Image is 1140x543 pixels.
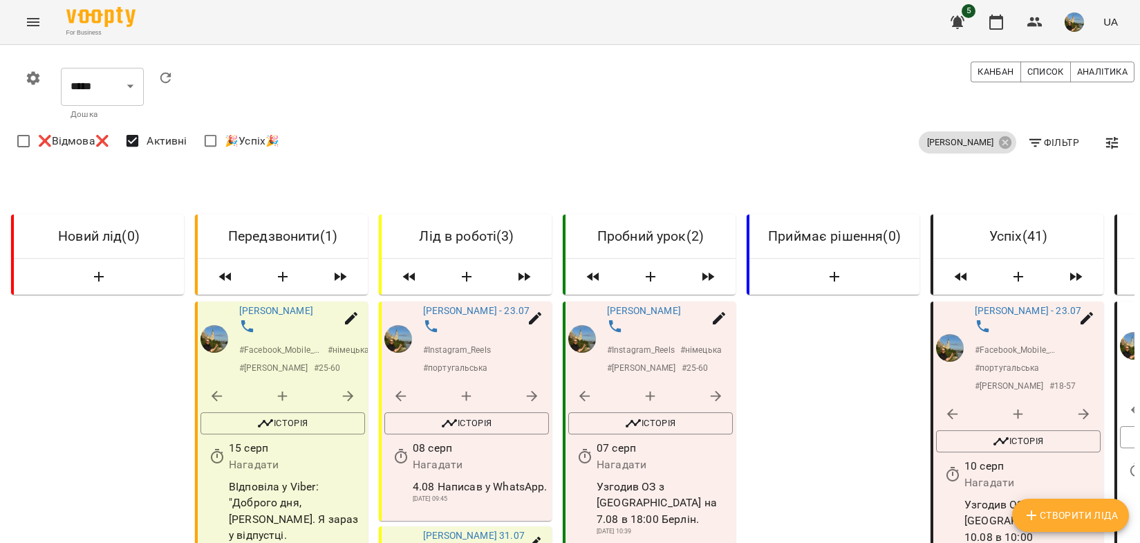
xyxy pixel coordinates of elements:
span: Фільтр [1027,134,1079,151]
img: Максим [936,334,964,362]
p: Нагадати [597,457,733,473]
span: For Business [66,28,136,37]
p: # [PERSON_NAME] [975,380,1044,392]
span: Пересунути лідів з колонки [939,264,983,289]
span: [PERSON_NAME] [919,136,1002,149]
span: Пересунути лідів з колонки [686,264,730,289]
p: # німецька [328,344,369,356]
p: Узгодив ОЗ з [GEOGRAPHIC_DATA] на 7.08 в 18:00 Берлін. [597,478,733,527]
h6: Передзвонити ( 1 ) [209,226,357,247]
h6: Пробний урок ( 2 ) [577,226,725,247]
p: Нагадати [229,457,365,473]
img: Максим [568,325,596,353]
a: [PERSON_NAME] - 23.07 [975,305,1081,316]
button: Фільтр [1022,130,1085,155]
p: # Instagram_Reels [423,344,491,356]
p: # Facebook_Mobile_Reels [975,344,1058,356]
span: Історія [391,415,542,432]
p: # португальська [975,362,1040,374]
img: Voopty Logo [66,7,136,27]
span: 5 [962,4,975,18]
p: 07 серп [597,440,733,457]
button: Створити Ліда [989,264,1048,289]
span: Історія [575,415,726,432]
p: # португальська [423,362,488,374]
span: Історія [207,415,358,432]
p: # 18-57 [1049,380,1076,392]
h6: Приймає рішення ( 0 ) [760,226,908,247]
span: Пересунути лідів з колонки [1054,264,1098,289]
button: UA [1098,9,1123,35]
p: # Instagram_Reels [607,344,675,356]
h6: Лід в роботі ( 3 ) [393,226,541,247]
button: Menu [17,6,50,39]
a: [PERSON_NAME] - 23.07 [423,305,530,316]
p: 10 серп [964,458,1101,475]
p: Нагадати [413,457,549,473]
button: Історія [200,412,365,434]
h6: Успіх ( 41 ) [944,226,1092,247]
p: # 25-60 [682,362,709,374]
span: ❌Відмова❌ [38,133,109,149]
p: 4.08 Написав у WhatsApp. [413,478,549,495]
span: Список [1027,64,1064,80]
button: Створити Ліда [1012,499,1129,532]
span: Канбан [978,64,1013,80]
img: Максим [200,325,228,353]
p: Дошка [71,108,134,122]
p: # [PERSON_NAME] [239,362,308,374]
span: Історія [943,433,1094,450]
button: Створити Ліда [621,264,680,289]
a: [PERSON_NAME] [239,305,313,316]
span: Пересунути лідів з колонки [203,264,247,289]
p: # 25-60 [314,362,341,374]
button: Канбан [971,62,1020,82]
div: [PERSON_NAME] [919,131,1016,154]
p: Нагадати [964,475,1101,491]
span: Пересунути лідів з колонки [318,264,362,289]
img: Максим [384,325,412,353]
p: # [PERSON_NAME] [607,362,676,374]
button: Створити Ліда [19,264,178,289]
button: Аналітика [1070,62,1134,82]
button: Створити Ліда [253,264,312,289]
p: # німецька [680,344,722,356]
button: Створити Ліда [755,264,914,289]
span: Створити Ліда [1023,507,1118,524]
p: # Facebook_Mobile_Reels [239,344,322,356]
span: UA [1103,15,1118,29]
button: Список [1020,62,1071,82]
p: [DATE] 09:45 [413,495,549,504]
span: Аналітика [1077,64,1128,80]
button: Історія [384,412,549,434]
span: Пересунути лідів з колонки [387,264,431,289]
a: [PERSON_NAME] 31.07 [423,529,525,540]
h6: Новий лід ( 0 ) [25,226,173,247]
span: Пересунути лідів з колонки [571,264,615,289]
p: 08 серп [413,440,549,457]
span: Пересунути лідів з колонки [502,264,546,289]
p: 15 серп [229,440,365,457]
a: [PERSON_NAME] [607,305,681,316]
button: Історія [936,430,1101,452]
p: [DATE] 10:39 [597,527,733,537]
button: Історія [568,412,733,434]
button: Створити Ліда [437,264,496,289]
span: 🎉Успіх🎉 [225,133,279,149]
img: 6ddfb461bf3930363aa1894709f9e3a1.jpeg [1065,12,1084,32]
span: Активні [147,133,187,149]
